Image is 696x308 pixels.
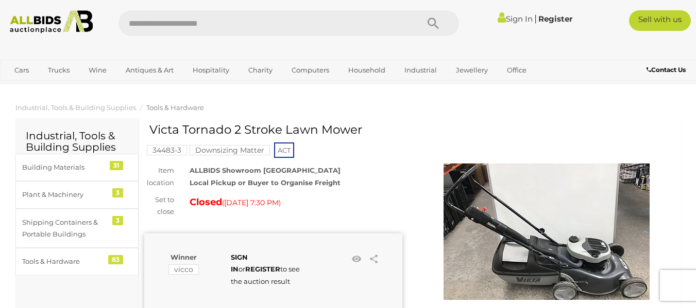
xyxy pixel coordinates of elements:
[408,10,459,36] button: Search
[108,255,123,264] div: 83
[15,248,139,275] a: Tools & Hardware 83
[15,103,136,112] a: Industrial, Tools & Building Supplies
[231,253,248,273] a: SIGN IN
[224,198,279,207] span: [DATE] 7:30 PM
[629,10,691,31] a: Sell with us
[149,123,400,136] h1: Victa Tornado 2 Stroke Lawn Mower
[449,62,495,79] a: Jewellery
[119,62,180,79] a: Antiques & Art
[137,165,182,189] div: Item location
[647,64,688,76] a: Contact Us
[647,66,686,74] b: Contact Us
[112,188,123,197] div: 3
[245,265,280,273] a: REGISTER
[48,79,134,96] a: [GEOGRAPHIC_DATA]
[15,154,139,181] a: Building Materials 31
[398,62,444,79] a: Industrial
[190,166,341,174] strong: ALLBIDS Showroom [GEOGRAPHIC_DATA]
[285,62,336,79] a: Computers
[147,145,187,155] mark: 34483-3
[22,216,107,241] div: Shipping Containers & Portable Buildings
[190,178,341,187] strong: Local Pickup or Buyer to Organise Freight
[41,62,76,79] a: Trucks
[15,209,139,248] a: Shipping Containers & Portable Buildings 3
[22,161,107,173] div: Building Materials
[22,256,107,267] div: Tools & Hardware
[538,14,572,24] a: Register
[26,130,128,153] h2: Industrial, Tools & Building Supplies
[15,181,139,208] a: Plant & Machinery 3
[534,13,537,24] span: |
[498,14,533,24] a: Sign In
[349,251,364,267] li: Watch this item
[8,62,36,79] a: Cars
[5,10,98,33] img: Allbids.com.au
[112,216,123,225] div: 3
[110,161,123,170] div: 31
[274,142,294,158] span: ACT
[168,264,199,275] mark: vicco
[22,189,107,201] div: Plant & Machinery
[190,196,222,208] strong: Closed
[231,253,300,285] span: or to see the auction result
[8,79,42,96] a: Sports
[342,62,392,79] a: Household
[500,62,533,79] a: Office
[147,146,187,154] a: 34483-3
[82,62,113,79] a: Wine
[137,194,182,218] div: Set to close
[222,198,281,207] span: ( )
[242,62,279,79] a: Charity
[190,146,270,154] a: Downsizing Matter
[146,103,204,112] a: Tools & Hardware
[171,253,197,261] b: Winner
[186,62,236,79] a: Hospitality
[190,145,270,155] mark: Downsizing Matter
